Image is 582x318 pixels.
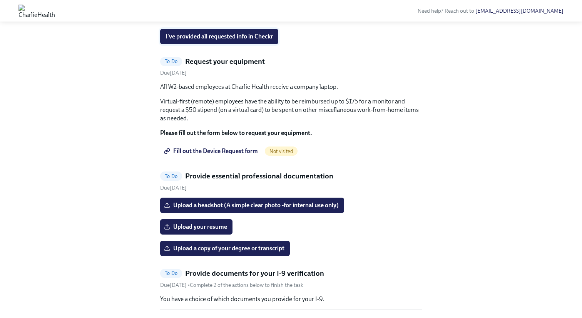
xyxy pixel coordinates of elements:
[185,171,333,181] h5: Provide essential professional documentation
[166,147,258,155] span: Fill out the Device Request form
[160,57,422,77] a: To DoRequest your equipmentDue[DATE]
[160,83,422,91] p: All W2-based employees at Charlie Health receive a company laptop.
[160,241,290,256] label: Upload a copy of your degree or transcript
[160,281,303,289] div: • Complete 2 of the actions below to finish the task
[160,58,182,64] span: To Do
[160,70,187,76] span: Friday, October 3rd 2025, 9:00 am
[160,219,232,235] label: Upload your resume
[160,268,422,289] a: To DoProvide documents for your I-9 verificationDue[DATE] •Complete 2 of the actions below to fin...
[160,97,422,123] p: Virtual-first (remote) employees have the ability to be reimbursed up to $175 for a monitor and r...
[18,5,55,17] img: CharlieHealth
[166,33,273,40] span: I've provided all requested info in Checkr
[166,223,227,231] span: Upload your resume
[160,295,422,303] p: You have a choice of which documents you provide for your I-9.
[160,29,278,44] button: I've provided all requested info in Checkr
[160,198,344,213] label: Upload a headshot (A simple clear photo -for internal use only)
[160,173,182,179] span: To Do
[160,129,312,137] strong: Please fill out the form below to request your equipment.
[418,8,564,14] span: Need help? Reach out to
[166,245,284,252] span: Upload a copy of your degree or transcript
[160,282,188,288] span: Friday, October 3rd 2025, 9:00 am
[185,268,324,278] h5: Provide documents for your I-9 verification
[160,185,187,191] span: Friday, October 3rd 2025, 9:00 am
[160,171,422,191] a: To DoProvide essential professional documentationDue[DATE]
[475,8,564,14] a: [EMAIL_ADDRESS][DOMAIN_NAME]
[166,201,339,209] span: Upload a headshot (A simple clear photo -for internal use only)
[185,57,265,67] h5: Request your equipment
[265,148,298,154] span: Not visited
[160,270,182,276] span: To Do
[160,143,263,159] a: Fill out the Device Request form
